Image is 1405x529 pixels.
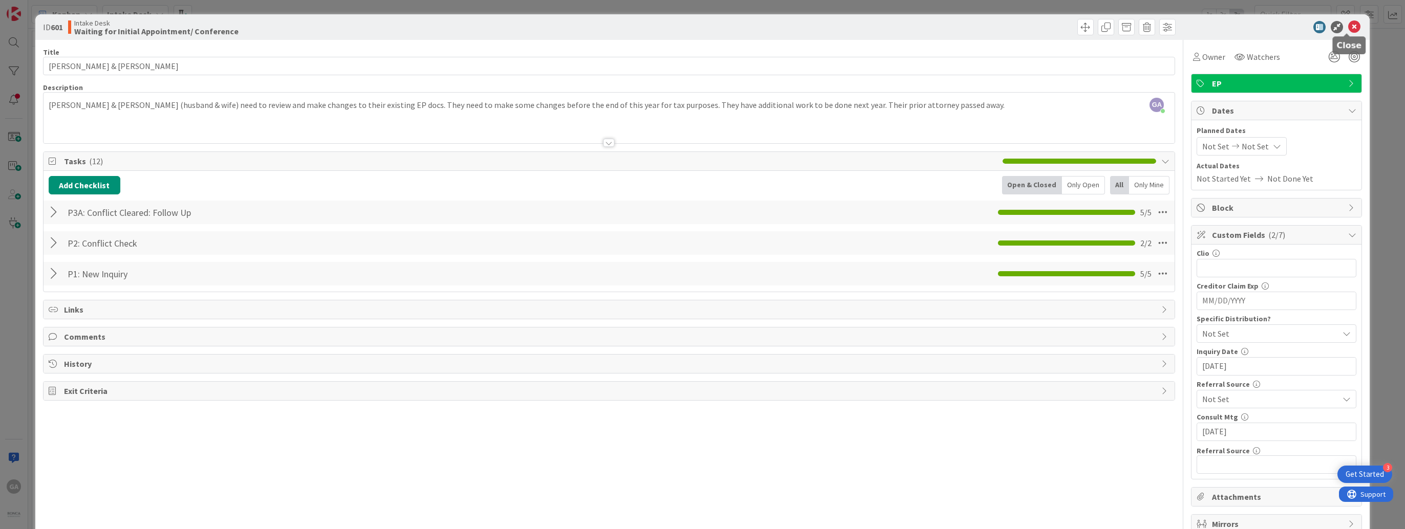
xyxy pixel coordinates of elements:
span: 2 / 2 [1140,237,1152,249]
div: All [1110,176,1129,194]
div: Only Open [1062,176,1105,194]
span: Not Started Yet [1197,172,1251,185]
span: EP [1212,77,1343,90]
label: Referral Source [1197,446,1250,455]
span: ID [43,21,63,33]
span: Block [1212,202,1343,214]
span: Dates [1212,104,1343,117]
span: Not Set [1202,327,1338,340]
span: GA [1149,98,1164,112]
span: Exit Criteria [64,385,1157,397]
span: Not Set [1242,140,1269,152]
input: Add Checklist... [64,203,294,222]
span: 5 / 5 [1140,268,1152,280]
input: type card name here... [43,57,1176,75]
p: [PERSON_NAME] & [PERSON_NAME] (husband & wife) need to review and make changes to their existing ... [49,99,1170,111]
span: ( 2/7 ) [1268,230,1285,240]
input: MM/DD/YYYY [1202,358,1351,375]
span: ( 12 ) [89,156,103,166]
span: Support [22,2,47,14]
span: Attachments [1212,491,1343,503]
span: Comments [64,330,1157,343]
span: Owner [1202,51,1225,63]
div: Clio [1197,250,1356,257]
div: 3 [1383,463,1392,472]
span: Links [64,303,1157,316]
input: Add Checklist... [64,264,294,283]
div: Inquiry Date [1197,348,1356,355]
span: Actual Dates [1197,161,1356,171]
span: Not Set [1202,393,1338,405]
input: MM/DD/YYYY [1202,423,1351,440]
span: Not Done Yet [1267,172,1313,185]
div: Referral Source [1197,381,1356,388]
span: Not Set [1202,140,1229,152]
div: Specific Distribution? [1197,315,1356,322]
input: Add Checklist... [64,234,294,252]
b: 601 [51,22,63,32]
div: Open Get Started checklist, remaining modules: 3 [1337,466,1392,483]
div: Consult Mtg [1197,413,1356,421]
input: MM/DD/YYYY [1202,292,1351,310]
span: 5 / 5 [1140,206,1152,218]
span: Planned Dates [1197,125,1356,136]
button: Add Checklist [49,176,120,194]
div: Only Mine [1129,176,1169,194]
div: Creditor Claim Exp [1197,282,1356,290]
span: Watchers [1247,51,1280,63]
span: Description [43,83,83,92]
h5: Close [1336,40,1361,50]
div: Open & Closed [1002,176,1062,194]
b: Waiting for Initial Appointment/ Conference [74,27,239,35]
span: History [64,358,1157,370]
span: Custom Fields [1212,229,1343,241]
span: Tasks [64,155,998,167]
div: Get Started [1346,469,1384,479]
span: Intake Desk [74,19,239,27]
label: Title [43,48,59,57]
